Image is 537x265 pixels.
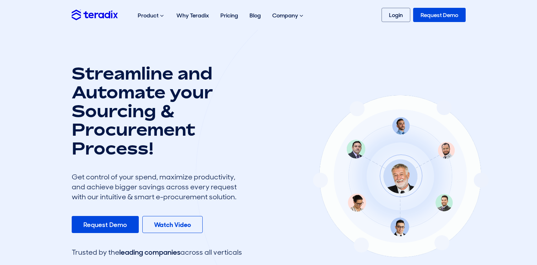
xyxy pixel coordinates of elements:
[72,172,242,202] div: Get control of your spend, maximize productivity, and achieve bigger savings across every request...
[142,216,203,233] a: Watch Video
[267,4,310,27] div: Company
[72,10,118,20] img: Teradix logo
[171,4,215,27] a: Why Teradix
[244,4,267,27] a: Blog
[382,8,410,22] a: Login
[72,64,242,158] h1: Streamline and Automate your Sourcing & Procurement Process!
[119,248,180,257] span: leading companies
[413,8,466,22] a: Request Demo
[154,221,191,229] b: Watch Video
[72,247,242,257] div: Trusted by the across all verticals
[215,4,244,27] a: Pricing
[132,4,171,27] div: Product
[72,216,139,233] a: Request Demo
